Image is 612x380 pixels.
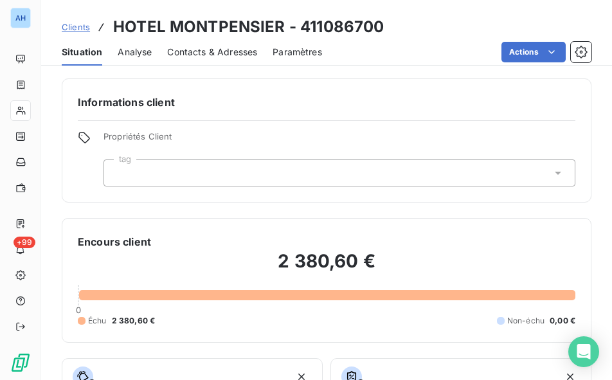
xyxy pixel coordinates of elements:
span: Situation [62,46,102,59]
span: +99 [14,237,35,248]
img: Logo LeanPay [10,352,31,373]
div: AH [10,8,31,28]
span: 0 [76,305,81,315]
h2: 2 380,60 € [78,249,575,285]
span: Contacts & Adresses [167,46,257,59]
span: Paramètres [273,46,322,59]
div: Open Intercom Messenger [568,336,599,367]
span: Propriétés Client [104,131,575,149]
span: 0,00 € [550,315,575,327]
input: Ajouter une valeur [114,167,125,179]
h6: Encours client [78,234,151,249]
h6: Informations client [78,95,575,110]
a: Clients [62,21,90,33]
button: Actions [501,42,566,62]
h3: HOTEL MONTPENSIER - 411086700 [113,15,384,39]
span: Analyse [118,46,152,59]
span: 2 380,60 € [112,315,156,327]
span: Clients [62,22,90,32]
span: Non-échu [507,315,544,327]
span: Échu [88,315,107,327]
